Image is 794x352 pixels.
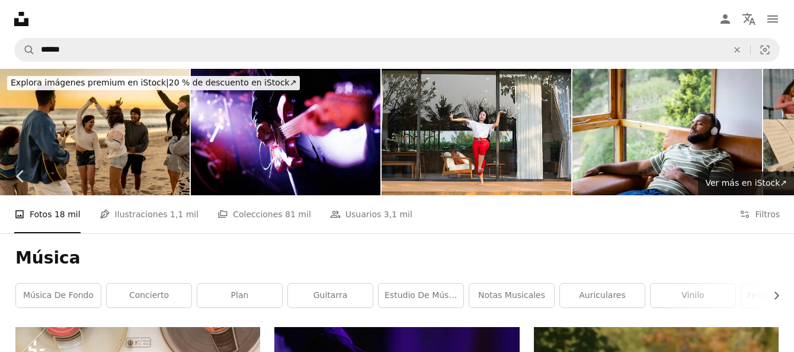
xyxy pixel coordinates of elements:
[705,178,787,188] span: Ver más en iStock ↗
[560,284,645,307] a: auriculares
[713,7,737,31] a: Iniciar sesión / Registrarse
[288,284,373,307] a: guitarra
[724,39,750,61] button: Borrar
[382,69,571,195] img: Una niña practica danza tradicional tailandesa en su casa.
[107,284,191,307] a: concierto
[15,39,35,61] button: Buscar en Unsplash
[14,38,780,62] form: Encuentra imágenes en todo el sitio
[330,195,412,233] a: Usuarios 3,1 mil
[379,284,463,307] a: Estudio de música
[753,119,794,233] a: Siguiente
[191,69,380,195] img: Primer plano de un músico tocando la guitarra eléctrica durante un concierto.
[739,195,780,233] button: Filtros
[285,208,311,221] span: 81 mil
[14,12,28,26] a: Inicio — Unsplash
[217,195,311,233] a: Colecciones 81 mil
[651,284,735,307] a: vinilo
[737,7,761,31] button: Idioma
[16,284,101,307] a: Música de fondo
[11,78,169,87] span: Explora imágenes premium en iStock |
[170,208,198,221] span: 1,1 mil
[197,284,282,307] a: plan
[761,7,785,31] button: Menú
[698,172,794,195] a: Ver más en iStock↗
[100,195,199,233] a: Ilustraciones 1,1 mil
[469,284,554,307] a: Notas musicales
[751,39,779,61] button: Búsqueda visual
[11,78,296,87] span: 20 % de descuento en iStock ↗
[15,248,779,269] h1: Música
[766,284,779,307] button: desplazar lista a la derecha
[384,208,412,221] span: 3,1 mil
[572,69,762,195] img: Peace and Quiet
